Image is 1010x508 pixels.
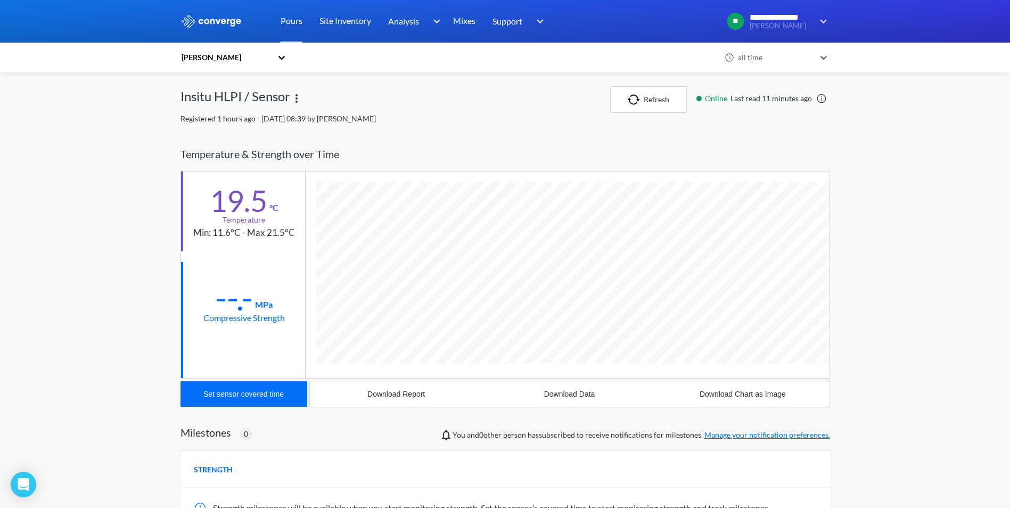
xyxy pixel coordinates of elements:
[691,93,830,104] div: Last read 11 minutes ago
[735,52,815,63] div: all time
[11,472,36,497] div: Open Intercom Messenger
[750,22,812,30] span: [PERSON_NAME]
[453,429,830,441] span: You and person has subscribed to receive notifications for milestones.
[656,381,829,407] button: Download Chart as Image
[180,137,830,171] div: Temperature & Strength over Time
[367,390,425,398] div: Download Report
[290,92,303,105] img: more.svg
[426,15,443,28] img: downArrow.svg
[700,390,786,398] div: Download Chart as Image
[244,428,248,440] span: 0
[203,311,285,324] div: Compressive Strength
[180,381,307,407] button: Set sensor covered time
[203,390,284,398] div: Set sensor covered time
[193,226,295,240] div: Min: 11.6°C - Max 21.5°C
[223,214,265,226] div: Temperature
[440,429,453,441] img: notifications-icon.svg
[544,390,595,398] div: Download Data
[180,426,231,439] h2: Milestones
[194,464,233,476] span: STRENGTH
[610,86,687,113] button: Refresh
[180,52,272,63] div: [PERSON_NAME]
[310,381,483,407] button: Download Report
[180,114,376,123] span: Registered 1 hours ago - [DATE] 08:39 by [PERSON_NAME]
[705,93,730,104] span: Online
[215,284,253,311] div: --.-
[180,86,290,113] div: Insitu HLPI / Sensor
[492,14,522,28] span: Support
[704,430,830,439] a: Manage your notification preferences.
[530,15,547,28] img: downArrow.svg
[210,187,267,214] div: 19.5
[628,94,644,105] img: icon-refresh.svg
[180,14,242,28] img: logo_ewhite.svg
[479,430,502,439] span: 0 other
[483,381,656,407] button: Download Data
[813,15,830,28] img: downArrow.svg
[388,14,419,28] span: Analysis
[725,53,734,62] img: icon-clock.svg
